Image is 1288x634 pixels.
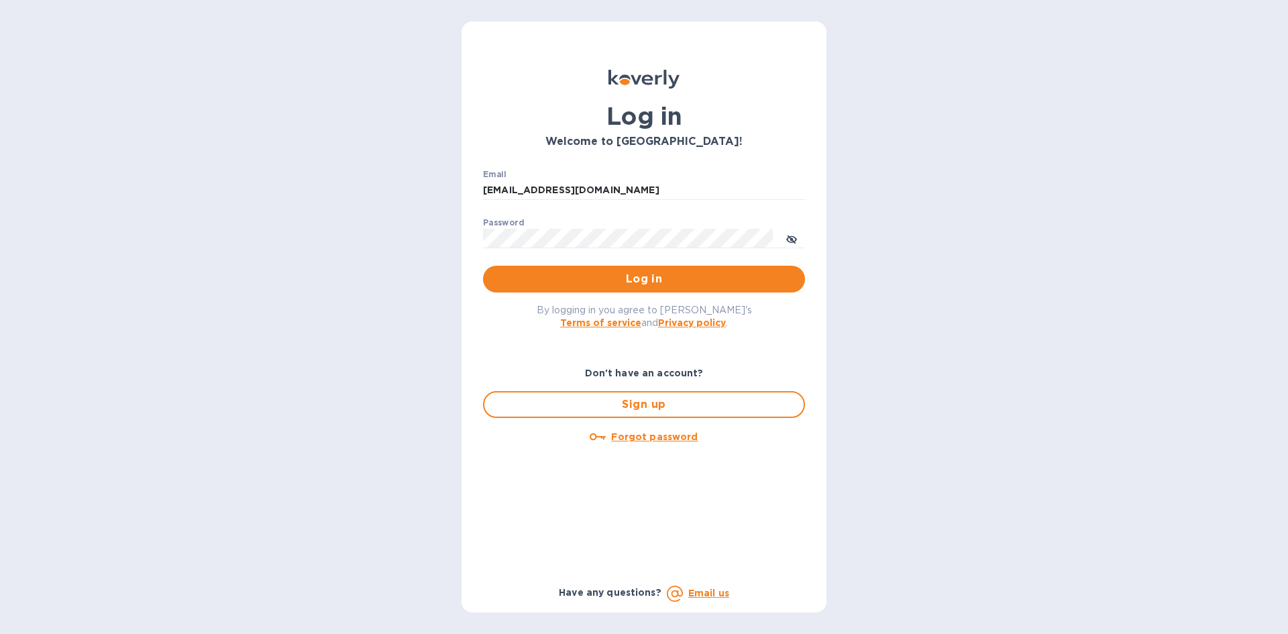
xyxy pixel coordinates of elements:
[611,431,698,442] u: Forgot password
[483,219,524,227] label: Password
[688,588,729,598] a: Email us
[483,136,805,148] h3: Welcome to [GEOGRAPHIC_DATA]!
[559,587,661,598] b: Have any questions?
[483,102,805,130] h1: Log in
[987,95,1288,634] iframe: Chat Widget
[495,397,793,413] span: Sign up
[483,391,805,418] button: Sign up
[778,225,805,252] button: toggle password visibility
[560,317,641,328] a: Terms of service
[608,70,680,89] img: Koverly
[658,317,726,328] a: Privacy policy
[537,305,752,328] span: By logging in you agree to [PERSON_NAME]'s and .
[585,368,704,378] b: Don't have an account?
[483,180,805,201] input: Enter email address
[483,170,506,178] label: Email
[483,266,805,293] button: Log in
[494,271,794,287] span: Log in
